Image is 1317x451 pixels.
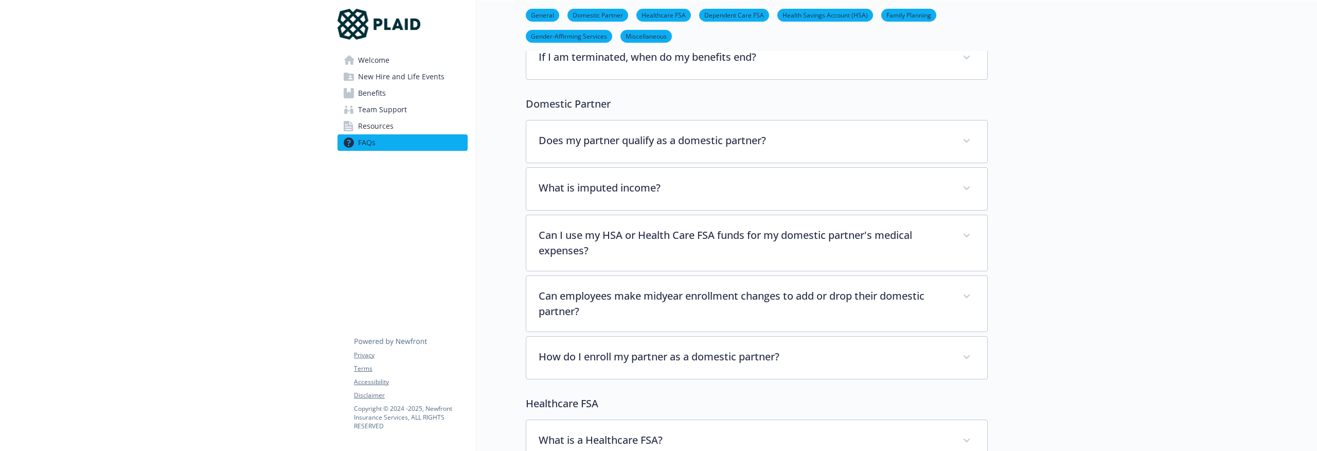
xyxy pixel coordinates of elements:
span: Team Support [358,101,407,118]
div: Can employees make midyear enrollment changes to add or drop their domestic partner? [526,276,987,332]
p: What is imputed income? [539,180,950,196]
p: Can I use my HSA or Health Care FSA funds for my domestic partner's medical expenses? [539,228,950,258]
a: Family Planning [881,10,936,20]
p: What is a Healthcare FSA? [539,432,950,448]
a: Health Savings Account (HSA) [777,10,873,20]
a: Welcome [337,52,468,68]
a: Domestic Partner [567,10,628,20]
span: Welcome [358,52,389,68]
div: If I am terminated, when do my benefits end? [526,37,987,79]
p: If I am terminated, when do my benefits end? [539,49,950,65]
p: Can employees make midyear enrollment changes to add or drop their domestic partner? [539,288,950,319]
p: Healthcare FSA [526,396,988,411]
a: FAQs [337,134,468,151]
a: Resources [337,118,468,134]
p: Copyright © 2024 - 2025 , Newfront Insurance Services, ALL RIGHTS RESERVED [354,404,467,430]
div: How do I enroll my partner as a domestic partner? [526,337,987,379]
a: Gender-Affirming Services [526,31,612,41]
a: Disclaimer [354,391,467,400]
a: Healthcare FSA [636,10,691,20]
span: Benefits [358,85,386,101]
span: FAQs [358,134,376,151]
a: Privacy [354,351,467,360]
p: How do I enroll my partner as a domestic partner? [539,349,950,365]
div: Can I use my HSA or Health Care FSA funds for my domestic partner's medical expenses? [526,215,987,271]
a: Miscellaneous [620,31,672,41]
span: New Hire and Life Events [358,68,444,85]
a: General [526,10,559,20]
a: Dependent Care FSA [699,10,769,20]
a: Team Support [337,101,468,118]
a: Benefits [337,85,468,101]
p: Does my partner qualify as a domestic partner? [539,133,950,148]
a: Terms [354,364,467,373]
a: New Hire and Life Events [337,68,468,85]
a: Accessibility [354,377,467,387]
span: Resources [358,118,394,134]
div: Does my partner qualify as a domestic partner? [526,120,987,163]
p: Domestic Partner [526,96,988,112]
div: What is imputed income? [526,168,987,210]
